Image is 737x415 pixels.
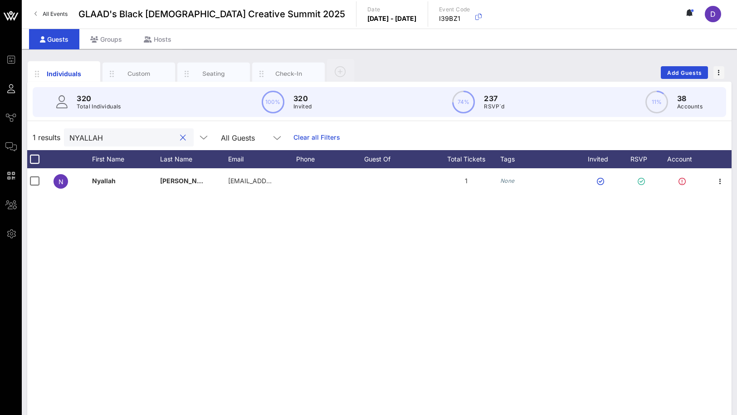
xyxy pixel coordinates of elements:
span: Add Guests [667,69,703,76]
a: Clear all Filters [293,132,340,142]
span: 1 results [33,132,60,143]
div: Groups [79,29,133,49]
p: Total Individuals [77,102,121,111]
div: Hosts [133,29,182,49]
p: I39BZ1 [439,14,470,23]
p: RSVP`d [484,102,504,111]
div: Phone [296,150,364,168]
div: Custom [119,69,159,78]
div: Last Name [160,150,228,168]
p: Accounts [677,102,703,111]
div: Email [228,150,296,168]
span: Nyallah [92,177,116,185]
p: 320 [77,93,121,104]
span: N [59,178,63,186]
div: Seating [194,69,234,78]
span: GLAAD's Black [DEMOGRAPHIC_DATA] Creative Summit 2025 [78,7,345,21]
div: Tags [500,150,577,168]
p: 320 [293,93,312,104]
div: Guest Of [364,150,432,168]
span: All Events [43,10,68,17]
div: D [705,6,721,22]
span: [PERSON_NAME] [160,177,214,185]
button: clear icon [180,133,186,142]
span: D [710,10,716,19]
div: Invited [577,150,627,168]
div: RSVP [627,150,659,168]
span: [EMAIL_ADDRESS][DOMAIN_NAME] [228,177,337,185]
div: Individuals [44,69,84,78]
p: Date [367,5,417,14]
p: 237 [484,93,504,104]
p: 38 [677,93,703,104]
div: Total Tickets [432,150,500,168]
div: Check-In [268,69,309,78]
div: All Guests [221,134,255,142]
div: Account [659,150,709,168]
i: None [500,177,515,184]
div: 1 [432,168,500,194]
div: First Name [92,150,160,168]
p: Event Code [439,5,470,14]
p: [DATE] - [DATE] [367,14,417,23]
div: All Guests [215,128,288,146]
div: Guests [29,29,79,49]
button: Add Guests [661,66,708,79]
a: All Events [29,7,73,21]
p: Invited [293,102,312,111]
